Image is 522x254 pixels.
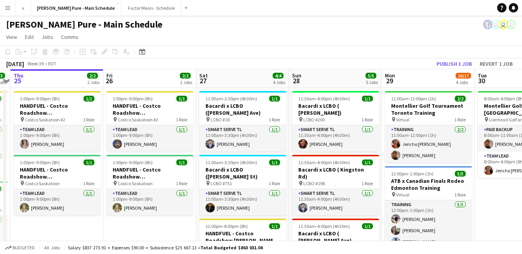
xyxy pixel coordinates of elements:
a: View [3,32,20,42]
app-card-role: Team Lead1/11:00pm-9:00pm (8h)[PERSON_NAME] [106,189,193,215]
span: 1/1 [84,96,94,102]
span: Sat [199,72,208,79]
button: Budgeted [4,243,36,252]
h3: Montellier Golf Tournament Toronto Training [385,102,472,116]
span: 11:30am-4:00pm (4h30m) [298,159,350,165]
app-card-role: Team Lead1/11:00pm-9:00pm (8h)[PERSON_NAME] [14,189,101,215]
app-user-avatar: Tifany Scifo [499,20,508,29]
span: 1 Role [362,180,373,186]
span: 30 [477,76,487,85]
a: Jobs [38,32,56,42]
h3: Bacardi x LCBO ( [PERSON_NAME] Ave) [292,230,379,244]
span: 1 Role [269,180,280,186]
button: Revert 1 job [477,59,516,69]
span: View [6,33,17,40]
span: 1/1 [269,96,280,102]
div: EDT [48,61,56,67]
span: 1:00pm-9:00pm (8h) [113,159,153,165]
span: Fri [106,72,113,79]
h3: HANDFUEL - Costco Roadshow [GEOGRAPHIC_DATA], [GEOGRAPHIC_DATA] [106,102,193,116]
span: 27 [198,76,208,85]
h3: HANDFUEL - Costco Roadshow [PERSON_NAME], [GEOGRAPHIC_DATA] [199,230,286,244]
span: 1 Role [83,180,94,186]
span: Budgeted [12,245,35,250]
span: 25 [12,76,23,85]
span: All jobs [43,245,61,250]
span: LCBO #198 [303,180,325,186]
button: [PERSON_NAME] Pure - Main Schedule [31,0,122,16]
app-job-card: 11:30am-4:00pm (4h30m)1/1Bacardi x LCBO ( Kingston Rd) LCBO #1981 RoleSmart Serve TL1/111:30am-4:... [292,155,379,215]
span: 1/1 [362,223,373,229]
span: 4/4 [273,73,284,79]
div: 2 Jobs [180,79,192,85]
span: 12:00pm-1:00pm (1h) [391,171,433,177]
span: 1:00pm-9:00pm (8h) [113,96,153,102]
span: 26 [105,76,113,85]
span: 1 Role [83,117,94,123]
span: 1/1 [84,159,94,165]
span: Comms [61,33,78,40]
h3: ATB x Canadian Finals Rodeo Edmonton Training [385,177,472,191]
button: Publish 1 job [433,59,475,69]
span: 1/1 [362,159,373,165]
span: 16/17 [456,73,471,79]
span: 28 [291,76,301,85]
span: 1 Role [176,117,187,123]
span: 11:30am-4:00pm (4h30m) [298,223,350,229]
app-job-card: 11:30am-4:00pm (4h30m)1/1Bacardi x LCBO ( [PERSON_NAME]) LCBO #2001 RoleSmart Serve TL1/111:30am-... [292,91,379,152]
span: Costco Saskatoon #2 [118,117,158,123]
div: Salary $837 273.91 + Expenses $90.00 + Subsistence $25 667.13 = [68,245,263,250]
span: Week 39 [26,61,45,67]
button: Factor Meals - Schedule [122,0,181,16]
span: 2/2 [455,96,466,102]
span: 11:00am-3:30pm (4h30m) [205,159,257,165]
app-user-avatar: Tifany Scifo [491,20,500,29]
h3: HANDFUEL - Costco Roadshow [GEOGRAPHIC_DATA], [GEOGRAPHIC_DATA] [14,102,101,116]
app-user-avatar: Ashleigh Rains [483,20,492,29]
div: 2 Jobs [87,79,99,85]
span: 1 Role [454,192,466,198]
h3: Bacardi x LCBO ([PERSON_NAME] Ave) [199,102,286,116]
div: 1:00pm-9:00pm (8h)1/1HANDFUEL - Costco Roadshow [GEOGRAPHIC_DATA], [GEOGRAPHIC_DATA] Costco Saska... [106,155,193,215]
span: Costco Saskatoon [118,180,153,186]
div: [DATE] [6,60,24,68]
h3: Bacardi x LCBO ([PERSON_NAME] St) [199,166,286,180]
span: Virtual [396,117,409,123]
span: 5/5 [365,73,376,79]
app-job-card: 11:00am-12:00pm (1h)2/2Montellier Golf Tournament Toronto Training Virtual1 RoleTraining2/211:00a... [385,91,472,163]
button: x [16,0,31,16]
span: Costco Saskatoon [25,180,60,186]
h3: Bacardi x LCBO ( [PERSON_NAME]) [292,102,379,116]
app-user-avatar: Tifany Scifo [506,20,516,29]
span: LCBO #200 [303,117,325,123]
app-job-card: 1:00pm-9:00pm (8h)1/1HANDFUEL - Costco Roadshow [GEOGRAPHIC_DATA], [GEOGRAPHIC_DATA] Costco Saska... [14,91,101,152]
span: 11:00am-12:00pm (1h) [391,96,436,102]
span: Tue [478,72,487,79]
h3: HANDFUEL - Costco Roadshow [GEOGRAPHIC_DATA], [GEOGRAPHIC_DATA] [106,166,193,180]
span: 1 Role [176,180,187,186]
span: LCBO #18 [211,117,230,123]
div: 4 Jobs [273,79,285,85]
div: 5 Jobs [366,79,378,85]
span: 2/2 [180,73,191,79]
span: 29 [384,76,395,85]
span: Mon [385,72,395,79]
span: 5/5 [455,171,466,177]
app-card-role: Smart Serve TL1/111:30am-4:00pm (4h30m)[PERSON_NAME] [292,189,379,215]
span: 1/1 [176,96,187,102]
app-job-card: 1:00pm-9:00pm (8h)1/1HANDFUEL - Costco Roadshow [GEOGRAPHIC_DATA], [GEOGRAPHIC_DATA] Costco Saska... [14,155,101,215]
span: LCBO #751 [211,180,232,186]
app-job-card: 11:00am-3:30pm (4h30m)1/1Bacardi x LCBO ([PERSON_NAME] Ave) LCBO #181 RoleSmart Serve TL1/111:00a... [199,91,286,152]
h3: HANDFUEL - Costco Roadshow [GEOGRAPHIC_DATA], [GEOGRAPHIC_DATA] [14,166,101,180]
span: 1/1 [269,223,280,229]
span: 1/1 [362,96,373,102]
span: 1/1 [269,159,280,165]
span: Virtual [396,192,409,198]
a: Edit [22,32,37,42]
app-card-role: Smart Serve TL1/111:00am-3:30pm (4h30m)[PERSON_NAME] [199,189,286,215]
div: 1:00pm-9:00pm (8h)1/1HANDFUEL - Costco Roadshow [GEOGRAPHIC_DATA], [GEOGRAPHIC_DATA] Costco Saska... [106,91,193,152]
